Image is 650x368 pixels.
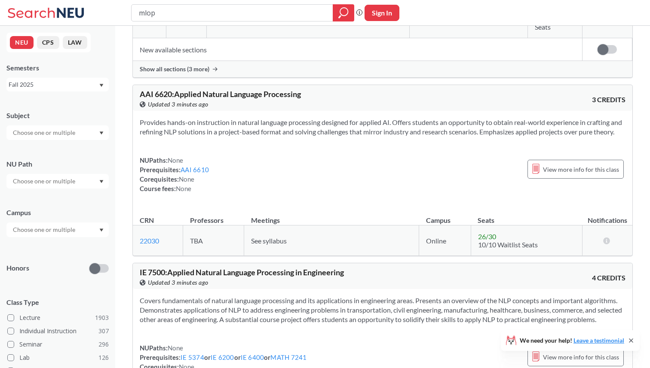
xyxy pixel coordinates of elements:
label: Lab [7,352,109,363]
span: See syllabus [251,237,287,245]
span: Show all sections (3 more) [140,65,209,73]
a: 22030 [140,237,159,245]
span: 3 CREDITS [592,95,625,104]
th: Meetings [244,207,419,225]
svg: Dropdown arrow [99,180,104,183]
div: Dropdown arrow [6,174,109,189]
div: NUPaths: Prerequisites: Corequisites: Course fees: [140,155,209,193]
div: Fall 2025Dropdown arrow [6,78,109,91]
span: 296 [98,340,109,349]
a: IE 5374 [181,353,204,361]
a: MATH 7241 [270,353,307,361]
span: 4 CREDITS [592,273,625,283]
td: New available sections [133,38,582,61]
button: Sign In [365,5,399,21]
td: Online [419,225,471,256]
span: None [176,185,191,192]
span: None [168,344,183,352]
label: Seminar [7,339,109,350]
span: None [179,175,194,183]
th: Campus [419,207,471,225]
span: 307 [98,326,109,336]
a: AAI 6610 [181,166,209,173]
div: CRN [140,216,154,225]
div: Semesters [6,63,109,73]
div: Campus [6,208,109,217]
input: Choose one or multiple [9,128,81,138]
span: View more info for this class [543,164,619,175]
section: Covers fundamentals of natural language processing and its applications in engineering areas. Pre... [140,296,625,324]
span: 1903 [95,313,109,322]
div: Fall 2025 [9,80,98,89]
button: LAW [63,36,87,49]
span: Class Type [6,298,109,307]
svg: Dropdown arrow [99,131,104,135]
input: Class, professor, course number, "phrase" [138,6,327,20]
span: Updated 3 minutes ago [148,100,208,109]
th: Notifications [583,207,632,225]
span: 10/10 Waitlist Seats [478,240,538,249]
svg: Dropdown arrow [99,84,104,87]
section: Provides hands-on instruction in natural language processing designed for applied AI. Offers stud... [140,118,625,137]
span: Updated 3 minutes ago [148,278,208,287]
svg: Dropdown arrow [99,228,104,232]
span: AAI 6620 : Applied Natural Language Processing [140,89,301,99]
p: Honors [6,263,29,273]
svg: magnifying glass [338,7,349,19]
span: View more info for this class [543,352,619,362]
input: Choose one or multiple [9,225,81,235]
th: Seats [471,207,583,225]
a: Leave a testimonial [573,337,624,344]
span: IE 7500 : Applied Natural Language Processing in Engineering [140,268,344,277]
div: Dropdown arrow [6,222,109,237]
div: Show all sections (3 more) [133,61,632,77]
td: TBA [183,225,244,256]
span: 26 / 30 [478,232,496,240]
button: CPS [37,36,59,49]
div: Dropdown arrow [6,125,109,140]
th: Professors [183,207,244,225]
label: Individual Instruction [7,325,109,337]
div: Subject [6,111,109,120]
div: NU Path [6,159,109,169]
input: Choose one or multiple [9,176,81,186]
span: We need your help! [520,338,624,344]
label: Lecture [7,312,109,323]
span: 126 [98,353,109,362]
span: None [168,156,183,164]
button: NEU [10,36,34,49]
a: IE 6400 [241,353,264,361]
div: magnifying glass [333,4,354,21]
a: IE 6200 [211,353,234,361]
